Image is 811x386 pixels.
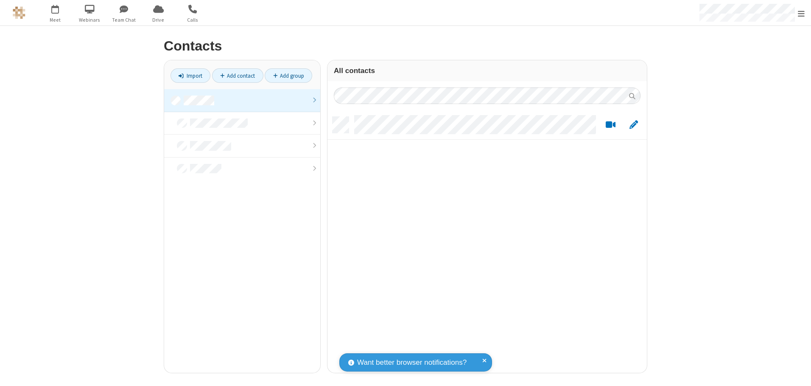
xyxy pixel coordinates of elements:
div: grid [327,110,647,373]
span: Calls [177,16,209,24]
img: QA Selenium DO NOT DELETE OR CHANGE [13,6,25,19]
h2: Contacts [164,39,647,54]
h3: All contacts [334,67,640,75]
span: Webinars [74,16,106,24]
a: Import [171,68,210,83]
button: Edit [625,120,642,130]
span: Team Chat [108,16,140,24]
span: Meet [39,16,71,24]
span: Want better browser notifications? [357,357,467,368]
span: Drive [143,16,174,24]
a: Add group [265,68,312,83]
button: Start a video meeting [602,120,619,130]
a: Add contact [212,68,263,83]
